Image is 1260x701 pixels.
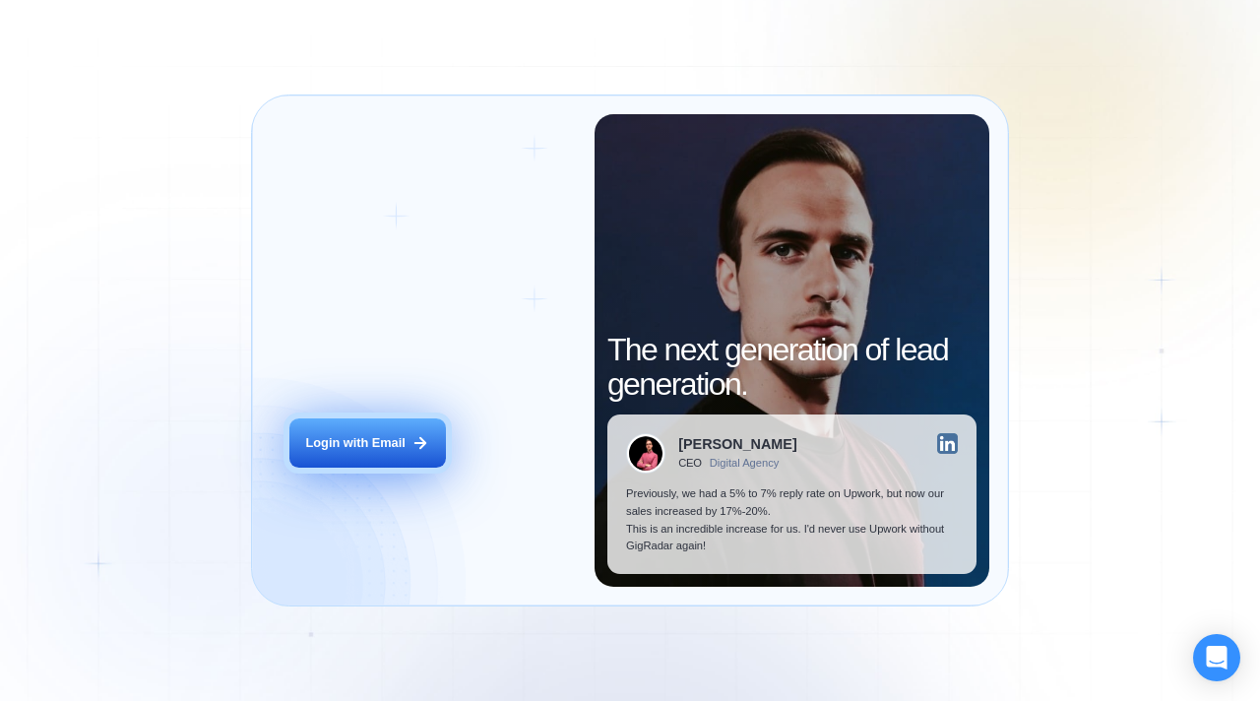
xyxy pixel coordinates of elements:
[678,437,796,451] div: [PERSON_NAME]
[626,485,958,554] p: Previously, we had a 5% to 7% reply rate on Upwork, but now our sales increased by 17%-20%. This ...
[289,418,445,468] button: Login with Email
[306,434,406,452] div: Login with Email
[1193,634,1240,681] div: Open Intercom Messenger
[678,457,702,470] div: CEO
[607,333,976,402] h2: The next generation of lead generation.
[710,457,780,470] div: Digital Agency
